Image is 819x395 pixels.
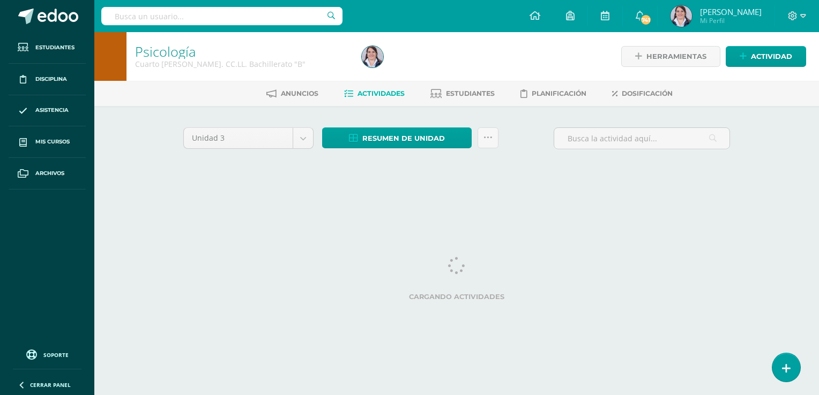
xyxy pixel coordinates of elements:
img: fcdda600d1f9d86fa9476b2715ffd3dc.png [671,5,692,27]
a: Dosificación [612,85,673,102]
span: Archivos [35,169,64,178]
a: Resumen de unidad [322,127,472,148]
span: Estudiantes [446,89,495,97]
a: Psicología [135,42,196,60]
span: Cerrar panel [30,381,71,389]
span: Unidad 3 [192,128,285,148]
span: Asistencia [35,106,69,115]
span: Planificación [532,89,586,97]
a: Estudiantes [430,85,495,102]
a: Actividad [726,46,806,67]
span: Actividad [751,47,792,66]
span: Mi Perfil [700,16,762,25]
a: Disciplina [9,64,86,95]
a: Planificación [520,85,586,102]
span: Actividades [358,89,405,97]
a: Actividades [344,85,405,102]
input: Busca un usuario... [101,7,343,25]
span: Resumen de unidad [362,128,445,148]
span: Herramientas [646,47,706,66]
label: Cargando actividades [183,293,730,301]
a: Archivos [9,158,86,189]
span: Dosificación [622,89,673,97]
a: Estudiantes [9,32,86,64]
span: Estudiantes [35,43,75,52]
span: Disciplina [35,75,67,83]
span: 741 [640,14,652,26]
a: Asistencia [9,95,86,127]
a: Unidad 3 [184,128,313,148]
a: Soporte [13,347,81,361]
span: Anuncios [281,89,318,97]
div: Cuarto Bach. CC.LL. Bachillerato 'B' [135,59,349,69]
input: Busca la actividad aquí... [554,128,729,149]
img: fcdda600d1f9d86fa9476b2715ffd3dc.png [362,46,383,67]
span: [PERSON_NAME] [700,6,762,17]
a: Anuncios [266,85,318,102]
h1: Psicología [135,44,349,59]
a: Mis cursos [9,126,86,158]
span: Soporte [43,351,69,359]
span: Mis cursos [35,138,70,146]
a: Herramientas [621,46,720,67]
